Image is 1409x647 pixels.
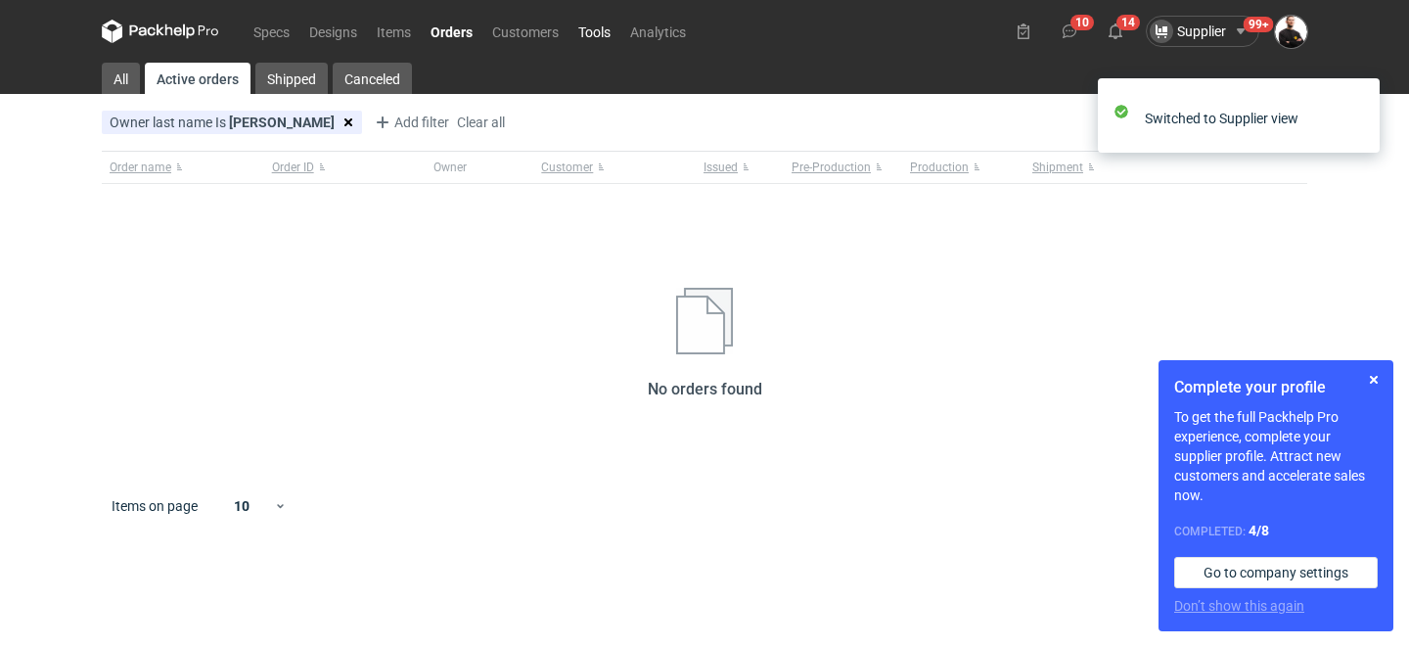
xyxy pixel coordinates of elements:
button: close [1350,108,1364,128]
div: Owner last name Is [102,111,335,134]
a: Customers [482,20,568,43]
h2: No orders found [648,378,762,401]
a: All [102,63,140,94]
a: Analytics [620,20,696,43]
button: Skip for now [1362,368,1386,392]
button: 10 [1054,16,1085,47]
div: 10 [210,492,274,520]
button: Owner last name Is [PERSON_NAME] [102,111,335,134]
button: 14 [1100,16,1131,47]
div: 99+ [1249,18,1269,31]
strong: 4 / 8 [1249,523,1269,538]
a: Active orders [145,63,250,94]
svg: Packhelp Pro [102,20,219,43]
a: Shipped [255,63,328,94]
button: Don’t show this again [1174,596,1304,616]
button: Add filter [370,111,450,134]
a: Orders [421,20,482,43]
strong: [PERSON_NAME] [229,115,335,130]
img: Adam Fabirkiewicz [1275,16,1307,48]
a: Specs [244,20,299,43]
span: Add filter [371,111,449,134]
button: Supplier99+ [1146,16,1275,47]
h1: Complete your profile [1174,376,1378,399]
span: Items on page [112,496,198,516]
div: Supplier [1150,20,1226,43]
span: Clear all [457,116,505,129]
button: Clear all [456,111,506,134]
a: Canceled [333,63,412,94]
a: Designs [299,20,367,43]
a: Items [367,20,421,43]
p: To get the full Packhelp Pro experience, complete your supplier profile. Attract new customers an... [1174,407,1378,505]
div: Completed: [1174,521,1378,541]
div: Switched to Supplier view [1145,109,1350,128]
a: Go to company settings [1174,557,1378,588]
a: Tools [568,20,620,43]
